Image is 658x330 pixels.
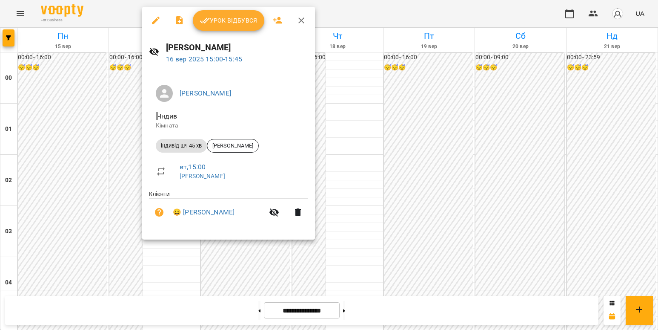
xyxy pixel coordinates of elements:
p: Кімната [156,122,301,130]
a: 😀 [PERSON_NAME] [173,207,235,217]
span: - Індив [156,112,179,120]
button: Урок відбувся [193,10,264,31]
div: [PERSON_NAME] [207,139,259,153]
h6: [PERSON_NAME] [166,41,308,54]
a: [PERSON_NAME] [180,173,225,179]
a: 16 вер 2025 15:00-15:45 [166,55,242,63]
a: [PERSON_NAME] [180,89,231,97]
ul: Клієнти [149,190,308,229]
span: індивід шч 45 хв [156,142,207,150]
button: Візит ще не сплачено. Додати оплату? [149,202,169,223]
span: Урок відбувся [200,15,257,26]
span: [PERSON_NAME] [207,142,258,150]
a: вт , 15:00 [180,163,206,171]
